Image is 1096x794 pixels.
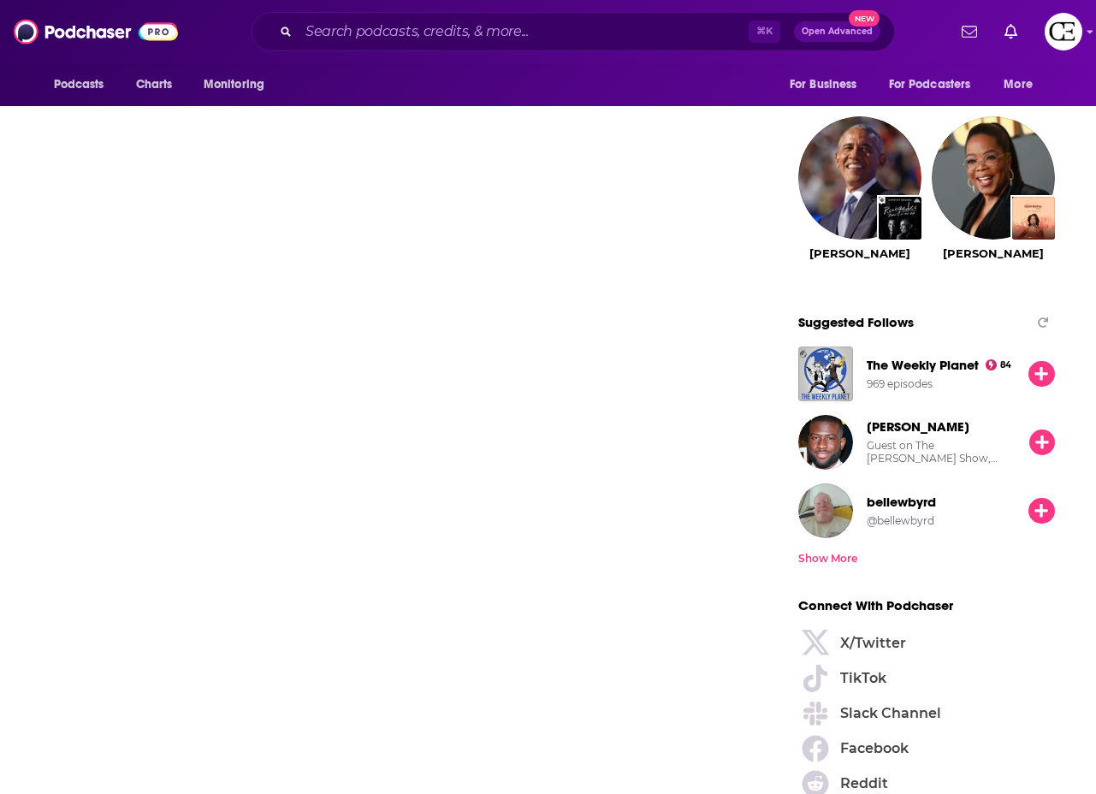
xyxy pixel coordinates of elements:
img: The Oprah Winfrey Show: The Podcast [1012,197,1055,240]
a: Slack Channel [798,700,1055,728]
a: Barack Obama [809,246,910,260]
a: TikTok [798,665,1055,693]
div: Show More [798,552,857,565]
a: The Weekly Planet [867,357,979,373]
a: Facebook [798,735,1055,763]
button: Open AdvancedNew [794,21,880,42]
button: open menu [992,68,1054,101]
img: Renegades: Born in the USA [879,197,921,240]
span: More [1004,73,1033,97]
img: Oprah Winfrey [932,116,1055,240]
button: Follow [1029,430,1055,455]
span: Facebook [840,742,909,755]
span: bellewbyrd [867,494,936,510]
div: 969 episodes [867,377,933,390]
a: bellewbyrd [867,495,936,509]
a: Sinqua Walls [867,419,969,434]
button: open menu [42,68,127,101]
a: X/Twitter [798,630,1055,658]
a: Oprah Winfrey [943,246,1044,260]
input: Search podcasts, credits, & more... [299,18,749,45]
span: Connect With Podchaser [798,597,953,613]
img: The Weekly Planet [798,347,853,401]
a: 84 [986,359,1012,370]
button: open menu [192,68,287,101]
span: For Podcasters [889,73,971,97]
span: Open Advanced [802,27,873,36]
span: TikTok [840,672,886,685]
span: Monitoring [204,73,264,97]
div: Search podcasts, credits, & more... [252,12,895,51]
img: User Profile [1045,13,1082,50]
span: Suggested Follows [798,314,914,330]
img: Barack Obama [798,116,921,240]
img: bellewbyrd [798,483,853,538]
span: Logged in as cozyearthaudio [1045,13,1082,50]
span: Charts [136,73,173,97]
span: Podcasts [54,73,104,97]
span: Reddit [840,777,888,791]
div: @bellewbyrd [867,514,934,527]
span: New [849,10,880,27]
button: Follow [1028,361,1054,387]
div: Guest on The [PERSON_NAME] Show, First Take, The Breakfast Club, [GEOGRAPHIC_DATA], and [PERSON_N... [867,439,1012,465]
span: ⌘ K [749,21,780,43]
a: Charts [125,68,183,101]
button: Follow [1028,498,1054,524]
span: For Business [790,73,857,97]
a: Show notifications dropdown [955,17,984,46]
span: X/Twitter [840,637,906,650]
span: Slack Channel [840,707,941,720]
button: open menu [778,68,879,101]
span: [PERSON_NAME] [867,418,969,435]
button: open menu [878,68,996,101]
img: Sinqua Walls [798,415,853,470]
a: Show notifications dropdown [998,17,1024,46]
span: 84 [1000,362,1011,369]
button: Show profile menu [1045,13,1082,50]
img: Podchaser - Follow, Share and Rate Podcasts [14,15,178,48]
